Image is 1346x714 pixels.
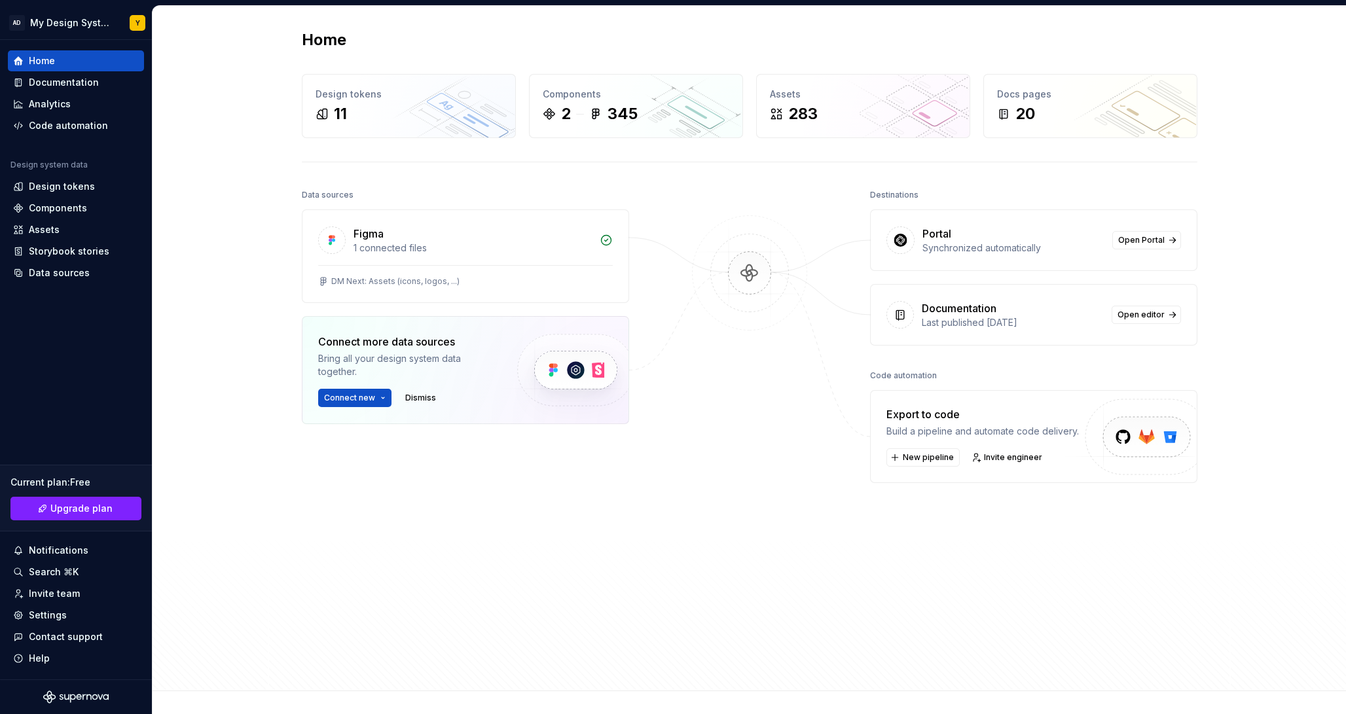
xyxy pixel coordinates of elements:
a: Design tokens11 [302,74,516,138]
div: 20 [1015,103,1035,124]
button: Dismiss [399,389,442,407]
div: Design system data [10,160,88,170]
div: Current plan : Free [10,476,141,489]
a: Open Portal [1112,231,1181,249]
div: Components [543,88,729,101]
a: Code automation [8,115,144,136]
div: Y [136,18,140,28]
button: Help [8,648,144,669]
div: My Design System [30,16,114,29]
span: Dismiss [405,393,436,403]
a: Home [8,50,144,71]
div: DM Next: Assets (icons, logos, ...) [331,276,460,287]
div: 283 [788,103,818,124]
div: Design tokens [316,88,502,101]
a: Data sources [8,262,144,283]
div: 345 [608,103,638,124]
a: Upgrade plan [10,497,141,520]
div: Portal [922,226,951,241]
div: AD [9,15,25,31]
button: Notifications [8,540,144,561]
div: Docs pages [997,88,1184,101]
div: Bring all your design system data together. [318,352,495,378]
a: Components2345 [529,74,743,138]
span: Upgrade plan [50,502,113,515]
a: Storybook stories [8,241,144,262]
a: Docs pages20 [983,74,1197,138]
div: Code automation [870,366,937,385]
div: Code automation [29,119,108,132]
div: Figma [354,226,384,241]
span: Open editor [1118,310,1165,320]
a: Documentation [8,72,144,93]
div: Documentation [29,76,99,89]
div: Data sources [302,186,354,204]
div: Components [29,202,87,215]
a: Settings [8,605,144,626]
a: Analytics [8,94,144,115]
div: Documentation [922,300,996,316]
div: Help [29,652,50,665]
div: Data sources [29,266,90,279]
a: Components [8,198,144,219]
div: Invite team [29,587,80,600]
div: Notifications [29,544,88,557]
div: 1 connected files [354,241,592,255]
div: Search ⌘K [29,565,79,579]
a: Assets283 [756,74,970,138]
a: Invite engineer [968,448,1048,467]
button: Search ⌘K [8,562,144,582]
span: Connect new [324,393,375,403]
button: New pipeline [886,448,960,467]
div: Home [29,54,55,67]
div: 11 [334,103,347,124]
span: New pipeline [903,452,954,463]
div: Build a pipeline and automate code delivery. [886,425,1079,438]
svg: Supernova Logo [43,690,109,704]
div: Last published [DATE] [922,316,1104,329]
h2: Home [302,29,346,50]
button: ADMy Design SystemY [3,9,149,37]
div: Assets [29,223,60,236]
div: 2 [561,103,571,124]
span: Invite engineer [984,452,1042,463]
a: Design tokens [8,176,144,197]
a: Assets [8,219,144,240]
span: Open Portal [1118,235,1165,245]
div: Connect more data sources [318,334,495,349]
div: Design tokens [29,180,95,193]
a: Figma1 connected filesDM Next: Assets (icons, logos, ...) [302,209,629,303]
a: Open editor [1112,306,1181,324]
div: Assets [770,88,956,101]
div: Storybook stories [29,245,109,258]
button: Contact support [8,626,144,647]
div: Contact support [29,630,103,643]
div: Synchronized automatically [922,241,1104,255]
a: Invite team [8,583,144,604]
div: Destinations [870,186,919,204]
div: Settings [29,609,67,622]
div: Analytics [29,98,71,111]
button: Connect new [318,389,391,407]
div: Export to code [886,406,1079,422]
